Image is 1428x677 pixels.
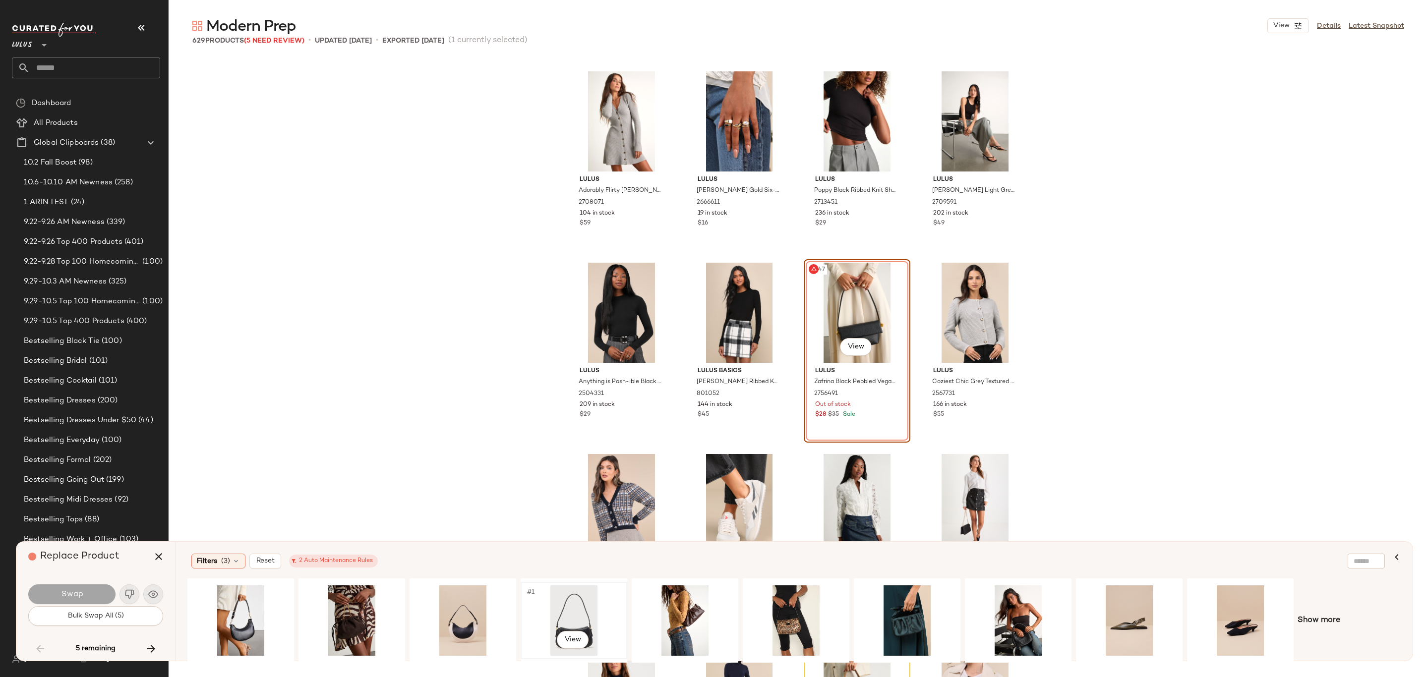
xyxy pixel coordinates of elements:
[697,198,720,207] span: 2666611
[100,336,122,347] span: (100)
[815,209,849,218] span: 236 in stock
[698,219,708,228] span: $16
[140,256,163,268] span: (100)
[580,400,615,409] span: 209 in stock
[24,316,124,327] span: 9.29-10.5 Top 400 Products
[448,35,528,47] span: (1 currently selected)
[24,494,113,506] span: Bestselling Midi Dresses
[580,175,663,184] span: Lulus
[1079,585,1179,656] img: 2721771_02_front_2025-10-02.jpg
[690,71,789,171] img: 12677721_2666611.jpg
[244,37,304,45] span: (5 Need Review)
[579,198,604,207] span: 2708071
[1349,21,1404,31] a: Latest Snapshot
[815,219,826,228] span: $29
[697,378,780,387] span: [PERSON_NAME] Ribbed Knit Long Sleeve Sweater Top
[24,336,100,347] span: Bestselling Black Tie
[28,606,163,626] button: Bulk Swap All (5)
[814,390,838,398] span: 2756491
[814,198,837,207] span: 2713451
[118,534,139,545] span: (103)
[24,415,136,426] span: Bestselling Dresses Under $50
[579,378,662,387] span: Anything is Posh-ible Black Top
[968,585,1068,656] img: 2728431_01_OM_2025-08-06.jpg
[87,355,108,367] span: (101)
[12,23,96,37] img: cfy_white_logo.C9jOOHJF.svg
[24,395,96,406] span: Bestselling Dresses
[96,395,118,406] span: (200)
[524,585,624,656] img: 11034881_2327991.jpg
[1273,22,1290,30] span: View
[192,36,304,46] div: Products
[1190,585,1290,656] img: 12107221_2407231.jpg
[932,378,1016,387] span: Coziest Chic Grey Textured Cardigan
[24,355,87,367] span: Bestselling Bridal
[933,209,968,218] span: 202 in stock
[113,494,128,506] span: (92)
[572,263,671,363] img: 12028901_2504331.jpg
[24,177,113,188] span: 10.6-10.10 AM Newness
[192,37,205,45] span: 629
[932,390,955,398] span: 2567731
[99,137,115,149] span: (38)
[925,263,1025,363] img: 12320521_2567731.jpg
[24,514,83,525] span: Bestselling Tops
[690,263,789,363] img: 11070501_801052.jpg
[69,197,85,208] span: (24)
[24,276,107,287] span: 9.29-10.3 AM Newness
[249,554,281,568] button: Reset
[256,557,275,565] span: Reset
[557,631,589,649] button: View
[746,585,846,656] img: 2622771_01_OM_2025-07-07.jpg
[698,209,727,218] span: 19 in stock
[113,177,133,188] span: (258)
[690,454,789,554] img: 12458661_2488991.jpg
[932,198,956,207] span: 2709591
[83,514,99,525] span: (88)
[580,410,591,419] span: $29
[579,390,604,398] span: 2504331
[413,585,513,656] img: 12614161_2597391.jpg
[809,265,827,275] span: #347
[376,35,378,47] span: •
[807,454,907,554] img: 2722671_02_front_2025-08-28.jpg
[12,655,20,663] img: svg%3e
[857,585,957,656] img: 12221641_2545291.jpg
[698,367,781,376] span: Lulus Basics
[24,197,69,208] span: 1 ARIN TEST
[302,585,402,656] img: 2682711_01_OM_2025-09-04.jpg
[1267,18,1309,33] button: View
[698,400,732,409] span: 144 in stock
[105,217,125,228] span: (339)
[24,236,122,248] span: 9.22-9.26 Top 400 Products
[698,410,709,419] span: $45
[580,219,591,228] span: $59
[294,557,373,565] div: 2 Auto Maintenance Rules
[67,612,124,620] span: Bulk Swap All (5)
[382,36,444,46] p: Exported [DATE]
[932,186,1016,195] span: [PERSON_NAME] Light Grey Plaid High-Rise Column Midi Skirt
[572,454,671,554] img: 12143501_2530651.jpg
[76,157,93,169] span: (98)
[807,71,907,171] img: 2713451_02_front_2025-08-15.jpg
[100,435,122,446] span: (100)
[91,454,112,466] span: (202)
[97,375,118,387] span: (101)
[24,375,97,387] span: Bestselling Cocktail
[24,534,118,545] span: Bestselling Work + Office
[24,435,100,446] span: Bestselling Everyday
[1317,21,1341,31] a: Details
[34,137,99,149] span: Global Clipboards
[104,474,124,486] span: (199)
[197,556,217,566] span: Filters
[697,390,719,398] span: 801052
[847,343,864,351] span: View
[579,186,662,195] span: Adorably Flirty [PERSON_NAME] Button-Front Sweater Mini Dress
[933,367,1017,376] span: Lulus
[107,276,127,287] span: (325)
[24,454,91,466] span: Bestselling Formal
[140,296,163,307] span: (100)
[315,36,372,46] p: updated [DATE]
[308,35,311,47] span: •
[24,256,140,268] span: 9.22-9.28 Top 100 Homecoming Dresses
